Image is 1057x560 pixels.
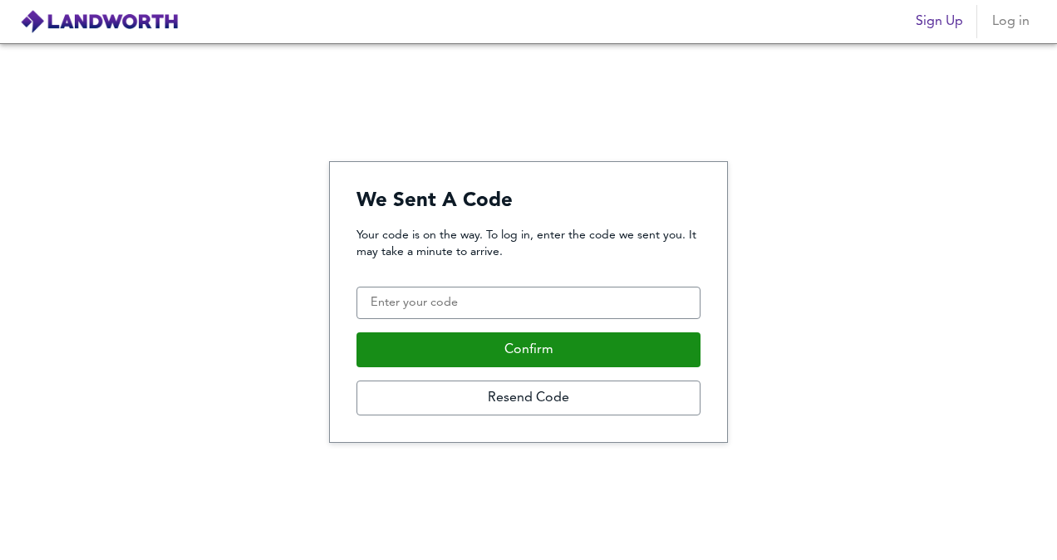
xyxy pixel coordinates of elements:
[356,287,701,320] input: Enter your code
[20,9,179,34] img: logo
[991,10,1030,33] span: Log in
[916,10,963,33] span: Sign Up
[356,227,701,260] p: Your code is on the way. To log in, enter the code we sent you. It may take a minute to arrive.
[356,381,701,415] button: Resend Code
[984,5,1037,38] button: Log in
[356,189,701,214] h4: We Sent A Code
[909,5,970,38] button: Sign Up
[356,332,701,367] button: Confirm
